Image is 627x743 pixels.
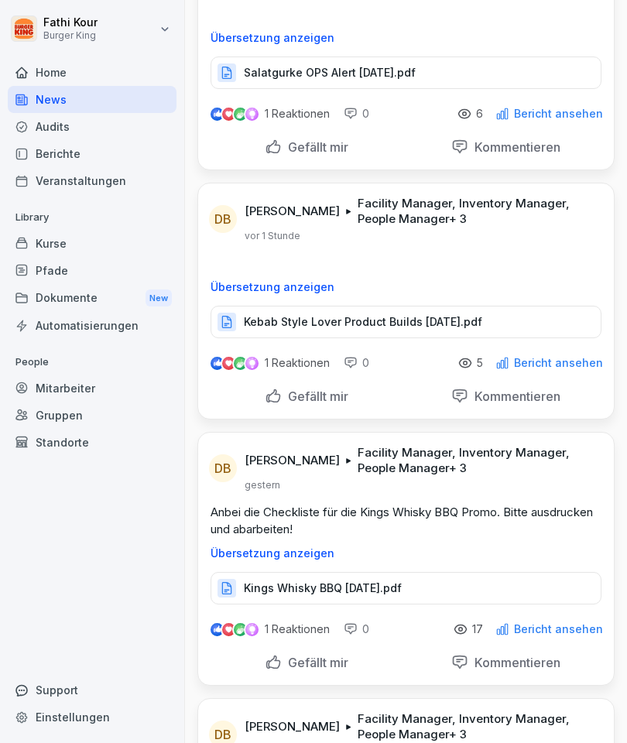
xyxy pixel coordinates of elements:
p: [PERSON_NAME] [245,719,340,734]
a: Pfade [8,257,176,284]
p: 1 Reaktionen [265,108,330,120]
a: Kebab Style Lover Product Builds [DATE].pdf [211,319,601,334]
div: DB [209,205,237,233]
img: inspiring [245,356,259,370]
a: Berichte [8,140,176,167]
p: 6 [476,108,483,120]
p: Kebab Style Lover Product Builds [DATE].pdf [244,314,482,330]
p: [PERSON_NAME] [245,204,340,219]
p: Bericht ansehen [514,108,603,120]
p: People [8,350,176,375]
a: Kings Whisky BBQ [DATE].pdf [211,585,601,601]
p: vor 1 Stunde [245,230,300,242]
div: 0 [344,355,369,371]
a: Mitarbeiter [8,375,176,402]
img: celebrate [234,357,247,370]
p: Übersetzung anzeigen [211,281,601,293]
p: Übersetzung anzeigen [211,32,601,44]
p: 1 Reaktionen [265,623,330,635]
a: Veranstaltungen [8,167,176,194]
p: 1 Reaktionen [265,357,330,369]
p: Library [8,205,176,230]
p: Bericht ansehen [514,357,603,369]
a: Salatgurke OPS Alert [DATE].pdf [211,70,601,85]
a: Einstellungen [8,704,176,731]
a: Standorte [8,429,176,456]
a: Kurse [8,230,176,257]
img: celebrate [234,108,247,121]
div: Support [8,676,176,704]
a: Gruppen [8,402,176,429]
img: like [211,357,224,369]
img: love [223,624,235,635]
img: love [223,108,235,120]
img: celebrate [234,623,247,636]
div: 0 [344,106,369,122]
p: Kommentieren [468,139,560,155]
p: Bericht ansehen [514,623,603,635]
p: Anbei die Checkliste für die Kings Whisky BBQ Promo. Bitte ausdrucken und abarbeiten! [211,504,601,538]
a: Automatisierungen [8,312,176,339]
a: Home [8,59,176,86]
p: Facility Manager, Inventory Manager, People Manager + 3 [358,711,595,742]
p: [PERSON_NAME] [245,453,340,468]
p: gestern [245,479,280,491]
p: Facility Manager, Inventory Manager, People Manager + 3 [358,196,595,227]
p: Kings Whisky BBQ [DATE].pdf [244,580,402,596]
p: Fathi Kour [43,16,98,29]
p: Gefällt mir [282,389,348,404]
p: Salatgurke OPS Alert [DATE].pdf [244,65,416,80]
p: Gefällt mir [282,655,348,670]
img: like [211,108,224,120]
a: DokumenteNew [8,284,176,313]
div: New [146,289,172,307]
div: 0 [344,621,369,637]
img: inspiring [245,107,259,121]
p: Facility Manager, Inventory Manager, People Manager + 3 [358,445,595,476]
p: Gefällt mir [282,139,348,155]
img: like [211,623,224,635]
p: Burger King [43,30,98,41]
p: 17 [472,623,483,635]
p: Kommentieren [468,389,560,404]
p: Übersetzung anzeigen [211,547,601,560]
div: DB [209,454,237,482]
a: News [8,86,176,113]
p: 5 [477,357,483,369]
img: love [223,358,235,369]
a: Audits [8,113,176,140]
div: Dokumente [8,284,176,313]
p: Kommentieren [468,655,560,670]
img: inspiring [245,622,259,636]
